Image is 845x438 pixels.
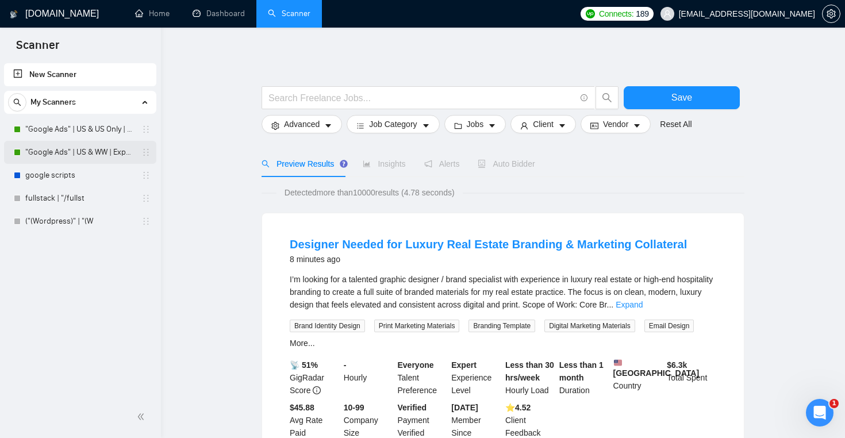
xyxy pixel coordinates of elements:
div: Duration [557,359,611,397]
a: "Google Ads" | US & US Only | Expert [25,118,135,141]
iframe: Intercom live chat [806,399,834,427]
img: 🇺🇸 [614,359,622,367]
li: My Scanners [4,91,156,233]
span: caret-down [422,121,430,130]
span: search [262,160,270,168]
button: settingAdvancedcaret-down [262,115,342,133]
b: Verified [398,403,427,412]
a: ("(Wordpress)" | "(W [25,210,135,233]
span: user [520,121,528,130]
span: notification [424,160,432,168]
span: robot [478,160,486,168]
b: Less than 30 hrs/week [505,360,554,382]
a: homeHome [135,9,170,18]
span: caret-down [488,121,496,130]
b: [GEOGRAPHIC_DATA] [613,359,700,378]
a: dashboardDashboard [193,9,245,18]
span: caret-down [558,121,566,130]
span: Vendor [603,118,628,130]
button: Save [624,86,740,109]
a: "Google Ads" | US & WW | Expert [25,141,135,164]
span: Branding Template [468,320,535,332]
span: holder [141,125,151,134]
div: GigRadar Score [287,359,341,397]
span: 1 [829,399,839,408]
span: Advanced [284,118,320,130]
span: Print Marketing Materials [374,320,460,332]
span: Email Design [644,320,694,332]
a: New Scanner [13,63,147,86]
b: 10-99 [344,403,364,412]
span: holder [141,171,151,180]
span: Detected more than 10000 results (4.78 seconds) [276,186,463,199]
span: double-left [137,411,148,422]
div: Hourly [341,359,395,397]
span: area-chart [363,160,371,168]
button: folderJobscaret-down [444,115,506,133]
span: I’m looking for a talented graphic designer / brand specialist with experience in luxury real est... [290,275,713,309]
input: Search Freelance Jobs... [268,91,575,105]
b: ⭐️ 4.52 [505,403,531,412]
span: setting [823,9,840,18]
span: holder [141,148,151,157]
a: setting [822,9,840,18]
button: search [8,93,26,112]
span: caret-down [324,121,332,130]
a: Expand [616,300,643,309]
span: holder [141,194,151,203]
span: Digital Marketing Materials [544,320,635,332]
div: Hourly Load [503,359,557,397]
button: setting [822,5,840,23]
b: - [344,360,347,370]
button: userClientcaret-down [510,115,576,133]
button: barsJob Categorycaret-down [347,115,439,133]
img: logo [10,5,18,24]
a: Reset All [660,118,692,130]
b: $ 6.3k [667,360,687,370]
div: 8 minutes ago [290,252,687,266]
span: search [596,93,618,103]
div: I’m looking for a talented graphic designer / brand specialist with experience in luxury real est... [290,273,716,311]
span: idcard [590,121,598,130]
span: setting [271,121,279,130]
a: google scripts [25,164,135,187]
span: Job Category [369,118,417,130]
span: user [663,10,671,18]
b: [DATE] [451,403,478,412]
span: Connects: [599,7,633,20]
div: Talent Preference [395,359,450,397]
span: bars [356,121,364,130]
span: Preview Results [262,159,344,168]
span: search [9,98,26,106]
span: Insights [363,159,405,168]
span: Scanner [7,37,68,61]
a: searchScanner [268,9,310,18]
b: 📡 51% [290,360,318,370]
div: Experience Level [449,359,503,397]
div: Total Spent [665,359,719,397]
b: Everyone [398,360,434,370]
span: folder [454,121,462,130]
span: Brand Identity Design [290,320,365,332]
span: caret-down [633,121,641,130]
span: ... [607,300,614,309]
span: Jobs [467,118,484,130]
span: Auto Bidder [478,159,535,168]
span: Save [671,90,692,105]
div: Tooltip anchor [339,159,349,169]
span: Alerts [424,159,460,168]
a: fullstack | "/fullst [25,187,135,210]
div: Country [611,359,665,397]
img: upwork-logo.png [586,9,595,18]
span: 189 [636,7,648,20]
span: info-circle [313,386,321,394]
b: Expert [451,360,477,370]
b: $45.88 [290,403,314,412]
span: holder [141,217,151,226]
b: Less than 1 month [559,360,604,382]
button: idcardVendorcaret-down [581,115,651,133]
span: My Scanners [30,91,76,114]
span: info-circle [581,94,588,102]
a: More... [290,339,315,348]
a: Designer Needed for Luxury Real Estate Branding & Marketing Collateral [290,238,687,251]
